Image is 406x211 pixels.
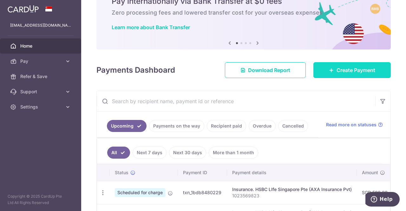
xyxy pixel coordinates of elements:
[96,64,175,76] h4: Payments Dashboard
[133,147,167,159] a: Next 7 days
[232,186,352,193] div: Insurance. HSBC LIfe Singapore Pte (AXA Insurance Pvt)
[20,43,62,49] span: Home
[357,181,397,204] td: SGD 500.00
[337,66,375,74] span: Create Payment
[112,24,190,30] a: Learn more about Bank Transfer
[178,164,227,181] th: Payment ID
[209,147,258,159] a: More than 1 month
[169,147,206,159] a: Next 30 days
[115,188,165,197] span: Scheduled for charge
[178,181,227,204] td: txn_1bdb8480229
[20,104,62,110] span: Settings
[227,164,357,181] th: Payment details
[8,5,39,13] img: CardUp
[10,22,71,29] p: [EMAIL_ADDRESS][DOMAIN_NAME]
[225,62,306,78] a: Download Report
[232,193,352,199] p: 1023569823
[326,122,383,128] a: Read more on statuses
[20,89,62,95] span: Support
[115,169,128,176] span: Status
[362,169,378,176] span: Amount
[20,73,62,80] span: Refer & Save
[248,66,290,74] span: Download Report
[107,147,130,159] a: All
[365,192,400,208] iframe: Opens a widget where you can find more information
[313,62,391,78] a: Create Payment
[278,120,308,132] a: Cancelled
[112,9,376,16] h6: Zero processing fees and lowered transfer cost for your overseas expenses
[207,120,246,132] a: Recipient paid
[97,91,375,111] input: Search by recipient name, payment id or reference
[249,120,276,132] a: Overdue
[20,58,62,64] span: Pay
[326,122,377,128] span: Read more on statuses
[149,120,204,132] a: Payments on the way
[107,120,147,132] a: Upcoming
